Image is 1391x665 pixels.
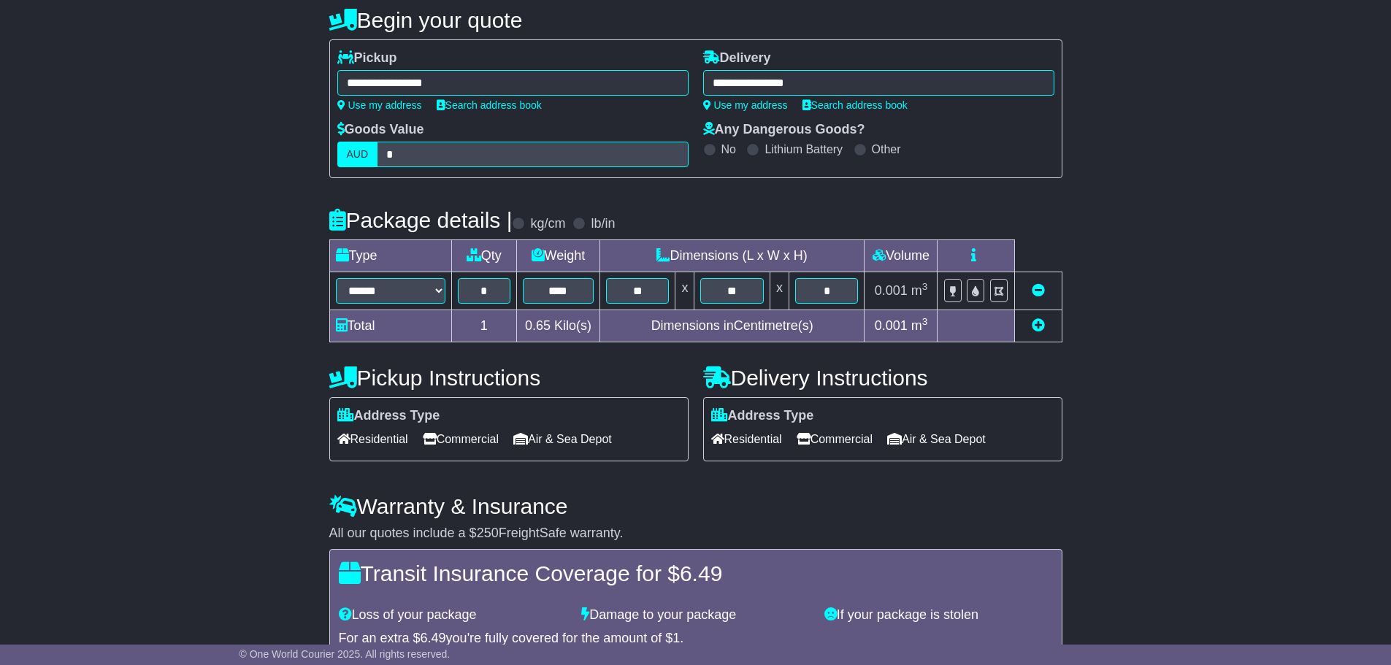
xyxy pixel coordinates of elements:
[1032,318,1045,333] a: Add new item
[721,142,736,156] label: No
[711,408,814,424] label: Address Type
[911,318,928,333] span: m
[672,631,680,645] span: 1
[421,631,446,645] span: 6.49
[770,272,789,310] td: x
[922,281,928,292] sup: 3
[477,526,499,540] span: 250
[516,240,599,272] td: Weight
[703,50,771,66] label: Delivery
[329,208,513,232] h4: Package details |
[339,561,1053,585] h4: Transit Insurance Coverage for $
[865,240,938,272] td: Volume
[451,310,516,342] td: 1
[765,142,843,156] label: Lithium Battery
[599,310,865,342] td: Dimensions in Centimetre(s)
[329,8,1062,32] h4: Begin your quote
[329,366,689,390] h4: Pickup Instructions
[437,99,542,111] a: Search address book
[337,408,440,424] label: Address Type
[922,316,928,327] sup: 3
[872,142,901,156] label: Other
[875,318,908,333] span: 0.001
[817,607,1060,623] div: If your package is stolen
[1032,283,1045,298] a: Remove this item
[339,631,1053,647] div: For an extra $ you're fully covered for the amount of $ .
[574,607,817,623] div: Damage to your package
[525,318,551,333] span: 0.65
[329,494,1062,518] h4: Warranty & Insurance
[337,99,422,111] a: Use my address
[599,240,865,272] td: Dimensions (L x W x H)
[329,240,451,272] td: Type
[530,216,565,232] label: kg/cm
[711,428,782,450] span: Residential
[451,240,516,272] td: Qty
[680,561,722,585] span: 6.49
[337,428,408,450] span: Residential
[516,310,599,342] td: Kilo(s)
[675,272,694,310] td: x
[240,648,451,660] span: © One World Courier 2025. All rights reserved.
[337,142,378,167] label: AUD
[703,99,788,111] a: Use my address
[911,283,928,298] span: m
[337,50,397,66] label: Pickup
[337,122,424,138] label: Goods Value
[329,526,1062,542] div: All our quotes include a $ FreightSafe warranty.
[703,122,865,138] label: Any Dangerous Goods?
[802,99,908,111] a: Search address book
[329,310,451,342] td: Total
[591,216,615,232] label: lb/in
[332,607,575,623] div: Loss of your package
[513,428,612,450] span: Air & Sea Depot
[887,428,986,450] span: Air & Sea Depot
[797,428,873,450] span: Commercial
[423,428,499,450] span: Commercial
[703,366,1062,390] h4: Delivery Instructions
[875,283,908,298] span: 0.001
